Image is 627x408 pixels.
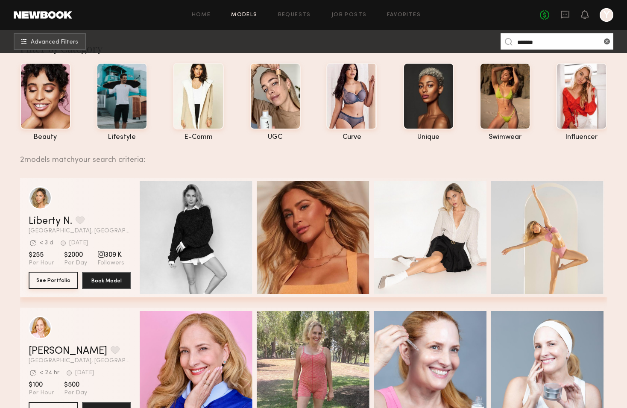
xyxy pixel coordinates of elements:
a: Liberty N. [29,216,72,226]
button: Book Model [82,272,131,289]
div: [DATE] [69,240,88,246]
span: Per Day [64,389,87,397]
button: See Portfolio [29,272,78,289]
a: Requests [278,12,311,18]
div: [DATE] [75,370,94,376]
span: $255 [29,251,54,259]
span: Per Hour [29,389,54,397]
span: [GEOGRAPHIC_DATA], [GEOGRAPHIC_DATA] [29,358,131,364]
div: beauty [20,134,71,141]
span: 309 K [97,251,124,259]
span: [GEOGRAPHIC_DATA], [GEOGRAPHIC_DATA] [29,228,131,234]
span: $2000 [64,251,87,259]
div: UGC [250,134,301,141]
span: Advanced Filters [31,39,78,45]
button: Advanced Filters [14,33,86,50]
a: [PERSON_NAME] [29,346,107,356]
div: unique [403,134,454,141]
a: Y [600,8,613,22]
a: Home [192,12,211,18]
div: < 3 d [39,240,53,246]
div: < 24 hr [39,370,59,376]
span: Per Hour [29,259,54,267]
div: influencer [556,134,607,141]
span: Per Day [64,259,87,267]
a: Models [231,12,257,18]
div: e-comm [173,134,224,141]
div: lifestyle [97,134,147,141]
a: Job Posts [331,12,367,18]
a: Favorites [387,12,421,18]
span: $100 [29,381,54,389]
span: $500 [64,381,87,389]
div: swimwear [480,134,530,141]
div: 2 models match your search criteria: [20,146,601,164]
div: curve [326,134,377,141]
span: Followers [97,259,124,267]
